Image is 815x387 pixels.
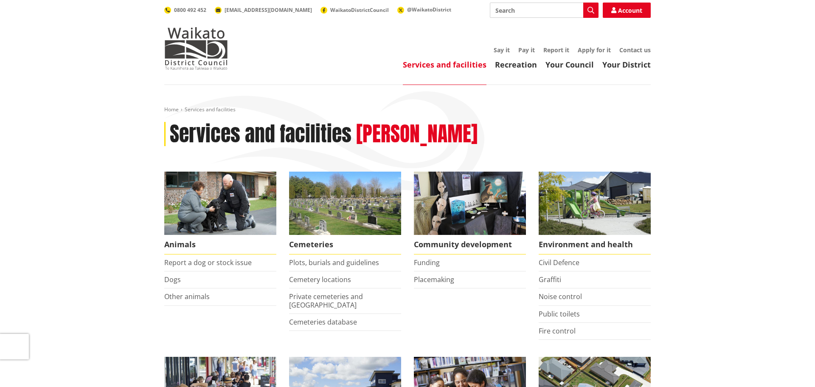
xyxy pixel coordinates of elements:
img: Huntly Cemetery [289,172,401,235]
a: Report it [543,46,569,54]
span: Animals [164,235,276,254]
a: Dogs [164,275,181,284]
a: New housing in Pokeno Environment and health [539,172,651,254]
a: WaikatoDistrictCouncil [320,6,389,14]
a: Waikato District Council Animal Control team Animals [164,172,276,254]
h2: [PERSON_NAME] [356,122,478,147]
a: Recreation [495,59,537,70]
span: 0800 492 452 [174,6,206,14]
span: WaikatoDistrictCouncil [330,6,389,14]
a: Cemetery locations [289,275,351,284]
a: Civil Defence [539,258,579,267]
input: Search input [490,3,599,18]
a: Apply for it [578,46,611,54]
a: Graffiti [539,275,561,284]
a: Huntly Cemetery Cemeteries [289,172,401,254]
a: Your Council [545,59,594,70]
a: 0800 492 452 [164,6,206,14]
img: New housing in Pokeno [539,172,651,235]
span: [EMAIL_ADDRESS][DOMAIN_NAME] [225,6,312,14]
a: Other animals [164,292,210,301]
a: Funding [414,258,440,267]
a: Public toilets [539,309,580,319]
img: Matariki Travelling Suitcase Art Exhibition [414,172,526,235]
a: Placemaking [414,275,454,284]
a: Pay it [518,46,535,54]
a: @WaikatoDistrict [397,6,451,13]
a: Contact us [619,46,651,54]
a: Cemeteries database [289,317,357,327]
span: Environment and health [539,235,651,254]
a: Plots, burials and guidelines [289,258,379,267]
a: Account [603,3,651,18]
a: [EMAIL_ADDRESS][DOMAIN_NAME] [215,6,312,14]
a: Home [164,106,179,113]
span: Community development [414,235,526,254]
a: Services and facilities [403,59,486,70]
span: Cemeteries [289,235,401,254]
span: @WaikatoDistrict [407,6,451,13]
img: Animal Control [164,172,276,235]
a: Noise control [539,292,582,301]
a: Your District [602,59,651,70]
span: Services and facilities [185,106,236,113]
a: Private cemeteries and [GEOGRAPHIC_DATA] [289,292,363,309]
h1: Services and facilities [170,122,351,147]
a: Say it [494,46,510,54]
img: Waikato District Council - Te Kaunihera aa Takiwaa o Waikato [164,27,228,70]
a: Report a dog or stock issue [164,258,252,267]
a: Matariki Travelling Suitcase Art Exhibition Community development [414,172,526,254]
a: Fire control [539,326,576,336]
nav: breadcrumb [164,106,651,113]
